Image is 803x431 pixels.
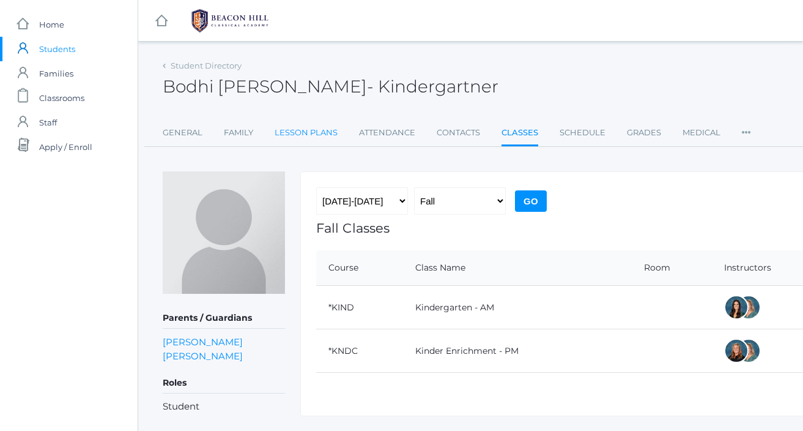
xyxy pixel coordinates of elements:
div: Nicole Dean [724,339,749,363]
span: Students [39,37,75,61]
img: 1_BHCALogos-05.png [184,6,276,36]
th: Class Name [403,250,631,286]
a: [PERSON_NAME] [163,335,243,349]
a: [PERSON_NAME] [163,349,243,363]
th: Course [316,250,403,286]
input: Go [515,190,547,212]
span: Families [39,61,73,86]
span: - Kindergartner [367,76,498,97]
span: Apply / Enroll [39,135,92,159]
td: *KNDC [316,329,403,373]
th: Room [632,250,712,286]
li: Student [163,400,285,414]
h2: Bodhi [PERSON_NAME] [163,77,498,96]
a: Attendance [359,121,415,145]
a: Family [224,121,253,145]
div: Maureen Doyle [736,339,761,363]
span: Staff [39,110,57,135]
a: Grades [627,121,661,145]
a: Classes [501,121,538,147]
img: Bodhi Dreher [163,171,285,294]
h5: Roles [163,373,285,394]
a: Lesson Plans [275,121,338,145]
span: Home [39,12,64,37]
h5: Parents / Guardians [163,308,285,329]
a: Medical [683,121,720,145]
div: Maureen Doyle [736,295,761,320]
a: Kindergarten - AM [415,302,494,313]
a: Schedule [560,121,605,145]
a: Student Directory [171,61,242,70]
div: Jordyn Dewey [724,295,749,320]
a: General [163,121,202,145]
td: *KIND [316,286,403,329]
span: Classrooms [39,86,84,110]
a: Contacts [437,121,480,145]
a: Kinder Enrichment - PM [415,345,519,356]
